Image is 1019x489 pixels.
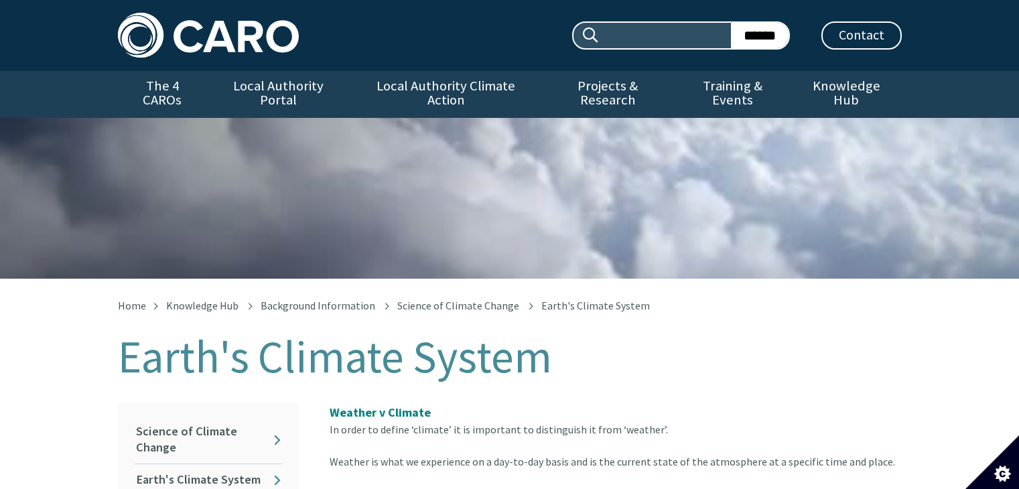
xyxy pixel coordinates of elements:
a: The 4 CAROs [118,71,207,118]
a: Local Authority Portal [207,71,350,118]
a: Local Authority Climate Action [350,71,541,118]
span: Earth's Climate System [541,299,650,312]
a: Home [118,299,146,312]
div: In order to define ‘climate’ it is important to distinguish it from ‘weather’. Weather is what we... [330,403,902,470]
span: Weather v Climate [330,405,431,420]
img: Caro logo [118,13,299,58]
button: Set cookie preferences [965,435,1019,489]
a: Knowledge Hub [791,71,901,118]
a: Background Information [261,299,375,312]
a: Science of Climate Change [134,416,283,464]
a: Training & Events [674,71,791,118]
a: Projects & Research [541,71,674,118]
a: Contact [821,21,902,50]
h1: Earth's Climate System [118,332,902,382]
a: Knowledge Hub [166,299,239,312]
a: Science of Climate Change [397,299,519,312]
